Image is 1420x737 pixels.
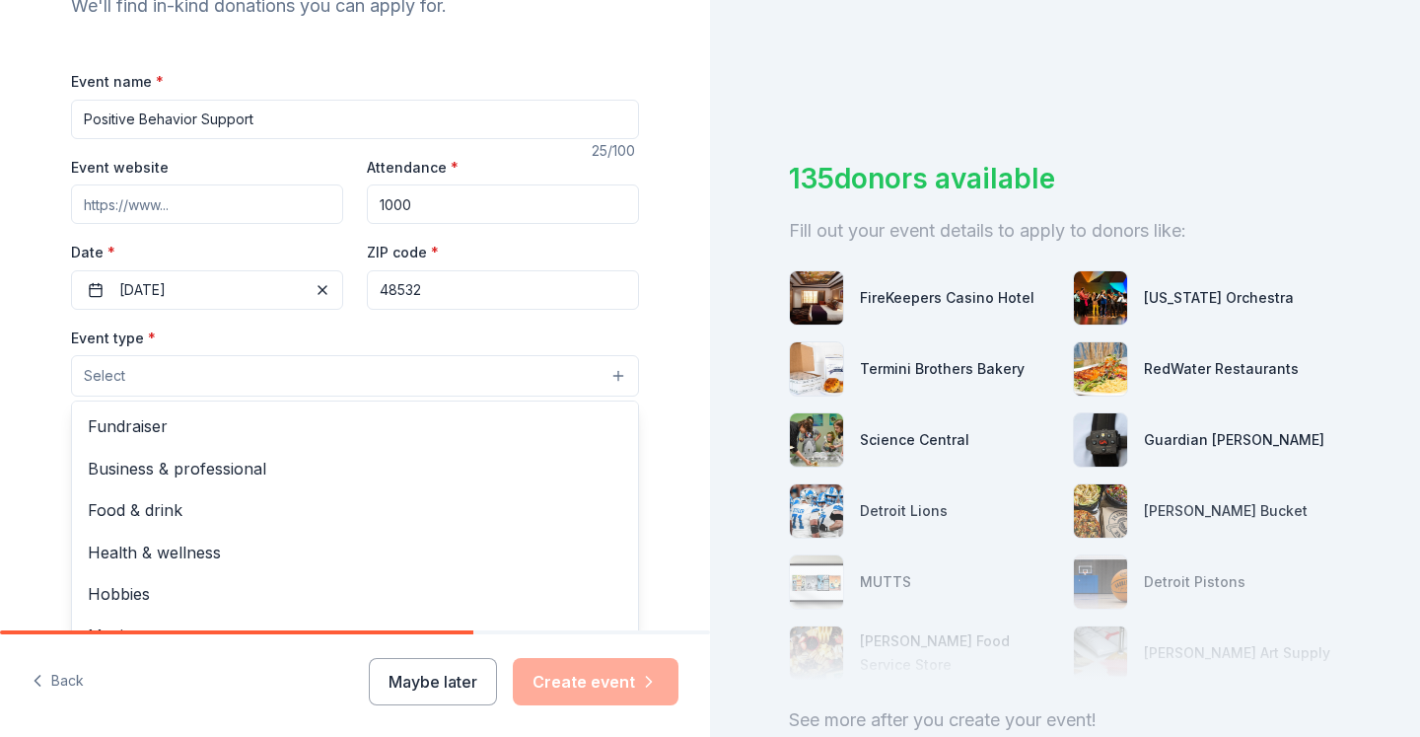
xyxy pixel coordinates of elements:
[71,401,639,637] div: Select
[88,581,622,607] span: Hobbies
[88,623,622,648] span: Music
[88,540,622,565] span: Health & wellness
[88,497,622,523] span: Food & drink
[84,364,125,388] span: Select
[88,456,622,481] span: Business & professional
[88,413,622,439] span: Fundraiser
[71,355,639,397] button: Select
